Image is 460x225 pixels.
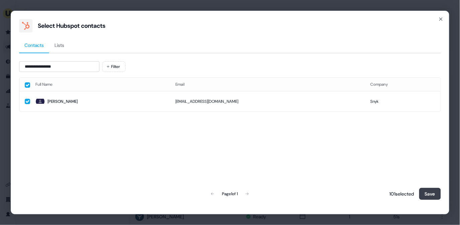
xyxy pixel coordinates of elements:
[170,78,365,91] th: Email
[365,78,441,91] th: Company
[419,188,441,200] button: Save
[102,61,126,72] button: Filter
[170,91,365,111] td: [EMAIL_ADDRESS][DOMAIN_NAME]
[222,191,238,197] div: Page 1 of 1
[30,78,170,91] th: Full Name
[48,98,78,105] div: [PERSON_NAME]
[38,22,105,30] div: Select Hubspot contacts
[55,42,64,49] span: Lists
[387,191,414,197] p: 101 selected
[24,42,44,49] span: Contacts
[365,91,441,111] td: Snyk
